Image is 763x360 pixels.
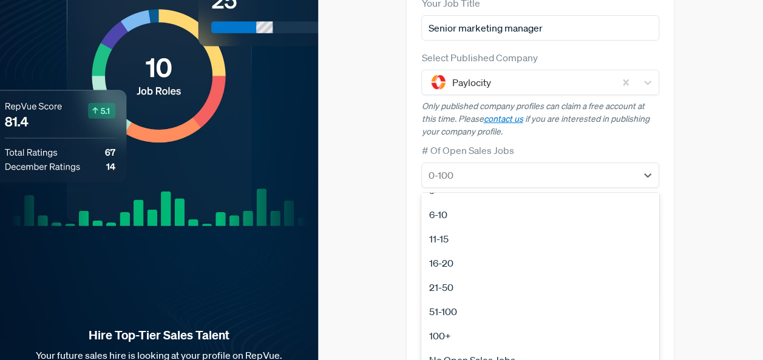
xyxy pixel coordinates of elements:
[431,75,446,90] img: Paylocity
[421,100,659,138] p: Only published company profiles can claim a free account at this time. Please if you are interest...
[421,202,659,227] div: 6-10
[483,113,523,124] a: contact us
[421,143,514,158] label: # Of Open Sales Jobs
[421,324,659,348] div: 100+
[421,275,659,299] div: 21-50
[421,227,659,251] div: 11-15
[421,299,659,324] div: 51-100
[421,50,537,65] label: Select Published Company
[421,15,659,41] input: Title
[19,327,299,343] strong: Hire Top-Tier Sales Talent
[421,251,659,275] div: 16-20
